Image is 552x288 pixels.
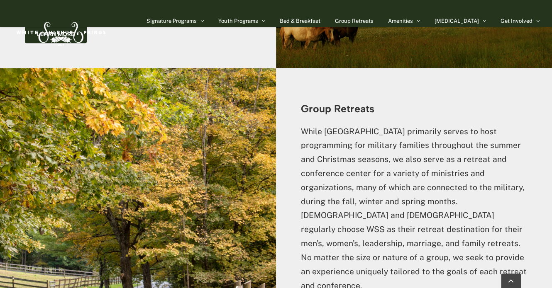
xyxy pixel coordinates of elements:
[388,18,413,24] span: Amenities
[147,18,197,24] span: Signature Programs
[12,13,108,52] img: White Sulphur Springs Logo
[335,18,374,24] span: Group Retreats
[218,18,258,24] span: Youth Programs
[301,103,527,114] h3: Group Retreats
[435,18,479,24] span: [MEDICAL_DATA]
[280,18,320,24] span: Bed & Breakfast
[501,18,532,24] span: Get Involved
